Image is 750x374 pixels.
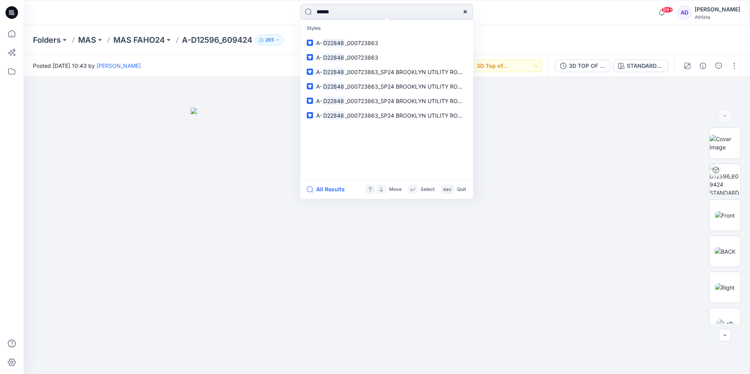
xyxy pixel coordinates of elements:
img: eyJhbGciOiJIUzI1NiIsImtpZCI6IjAiLCJzbHQiOiJzZXMiLCJ0eXAiOiJKV1QifQ.eyJkYXRhIjp7InR5cGUiOiJzdG9yYW... [191,108,583,374]
mark: D22848 [322,53,345,62]
img: Right [715,283,735,292]
span: _000723863_SP24 BROOKLYN UTILITY ROMPER 3D Line Adoption [DATE] [345,69,538,75]
button: 3D TOP OF PRODUCTION [555,60,610,72]
p: A-D12596_609424 [182,34,252,45]
p: 265 [265,36,274,44]
div: [PERSON_NAME] [695,5,740,14]
div: 3D TOP OF PRODUCTION [569,62,605,70]
button: STANDARD GREY [613,60,668,72]
span: A- [316,40,322,46]
span: A- [316,98,322,104]
span: _000723863 [345,54,378,61]
div: Athleta [695,14,740,20]
a: [PERSON_NAME] [96,62,141,69]
span: Posted [DATE] 10:43 by [33,62,141,70]
button: All Results [307,185,350,194]
span: _000723863_SP24 BROOKLYN UTILITY ROMPER 3D Line Adoption [DATE] [345,83,538,90]
p: Quit [457,185,466,194]
span: A- [316,54,322,61]
p: esc [443,185,451,194]
div: STANDARD GREY [627,62,663,70]
img: BACK [715,247,735,256]
img: A-D12596_609424 STANDARD GREY [710,164,740,194]
mark: D22848 [322,82,345,91]
button: 265 [255,34,284,45]
span: _000723863_SP24 BROOKLYN UTILITY ROMPER 3D Line Adoption [DATE] [345,98,538,104]
img: Cover Image [710,135,740,151]
a: A-D22848_000723863_SP24 BROOKLYN UTILITY ROMPER 3D Line Adoption [DATE] [302,108,471,123]
mark: D22848 [322,67,345,76]
button: Details [697,60,709,72]
p: Move [389,185,402,194]
div: AD [677,5,692,20]
a: MAS FAHO24 [113,34,165,45]
p: Styles [302,21,471,36]
p: Select [421,185,435,194]
span: _000723863_SP24 BROOKLYN UTILITY ROMPER 3D Line Adoption [DATE] [345,112,538,119]
a: MAS [78,34,96,45]
span: A- [316,112,322,119]
span: 99+ [661,7,673,13]
span: A- [316,69,322,75]
span: _000723863 [345,40,378,46]
a: A-D22848_000723863_SP24 BROOKLYN UTILITY ROMPER 3D Line Adoption [DATE] [302,65,471,79]
mark: D22848 [322,38,345,47]
mark: D22848 [322,96,345,105]
mark: D22848 [322,111,345,120]
a: A-D22848_000723863_SP24 BROOKLYN UTILITY ROMPER 3D Line Adoption [DATE] [302,94,471,108]
a: A-D22848_000723863 [302,50,471,65]
span: A- [316,83,322,90]
img: Front [715,211,735,220]
img: Left [717,320,733,328]
a: Folders [33,34,61,45]
a: A-D22848_000723863 [302,36,471,50]
a: A-D22848_000723863_SP24 BROOKLYN UTILITY ROMPER 3D Line Adoption [DATE] [302,79,471,94]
